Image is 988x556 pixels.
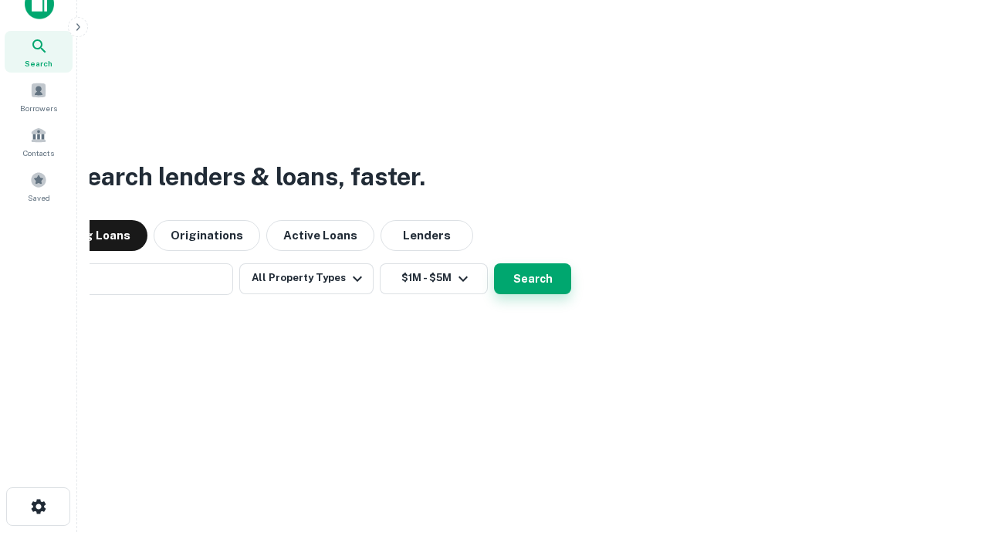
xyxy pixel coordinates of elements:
[494,263,571,294] button: Search
[266,220,374,251] button: Active Loans
[381,220,473,251] button: Lenders
[154,220,260,251] button: Originations
[23,147,54,159] span: Contacts
[25,57,52,69] span: Search
[70,158,425,195] h3: Search lenders & loans, faster.
[5,31,73,73] a: Search
[239,263,374,294] button: All Property Types
[5,76,73,117] a: Borrowers
[28,192,50,204] span: Saved
[5,165,73,207] a: Saved
[911,432,988,507] iframe: Chat Widget
[20,102,57,114] span: Borrowers
[5,120,73,162] a: Contacts
[380,263,488,294] button: $1M - $5M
